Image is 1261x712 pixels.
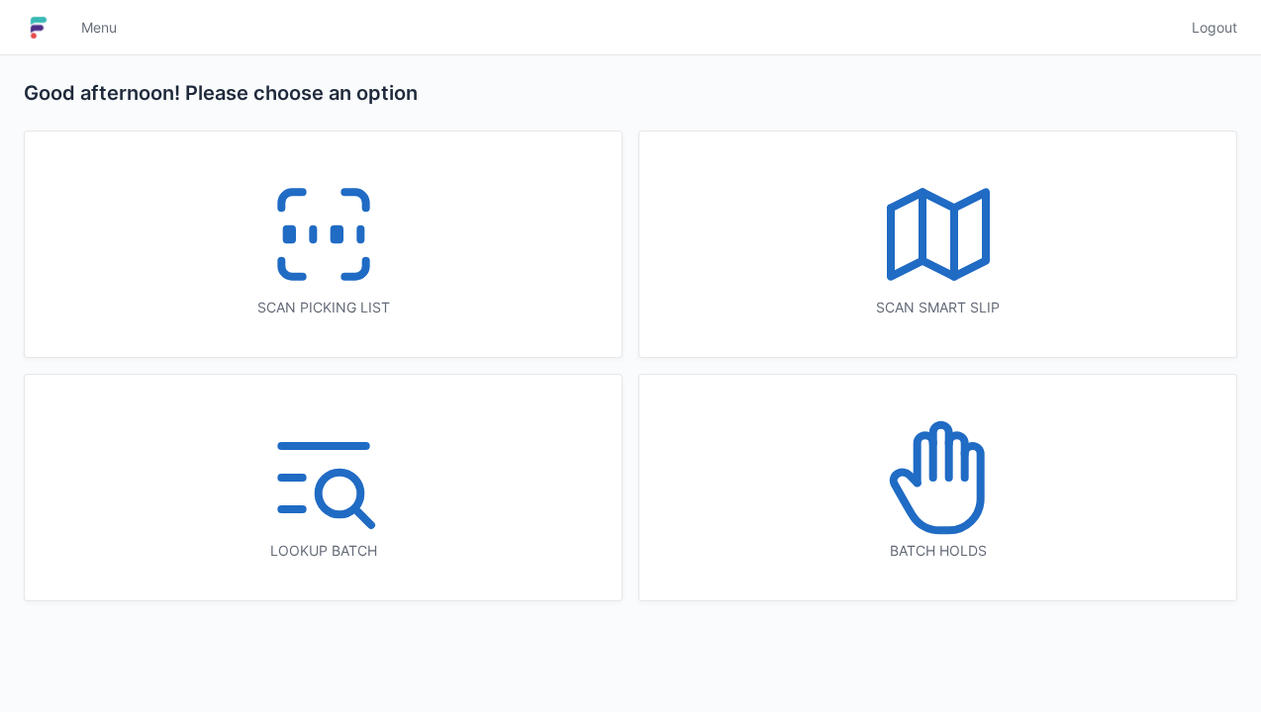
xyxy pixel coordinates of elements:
[24,374,623,601] a: Lookup batch
[638,131,1237,358] a: Scan smart slip
[679,298,1197,317] div: Scan smart slip
[24,79,1237,107] h2: Good afternoon! Please choose an option
[1180,10,1237,45] a: Logout
[64,298,582,317] div: Scan picking list
[638,374,1237,601] a: Batch holds
[1192,18,1237,38] span: Logout
[69,10,129,45] a: Menu
[24,12,53,44] img: logo-small.jpg
[679,541,1197,561] div: Batch holds
[81,18,117,38] span: Menu
[24,131,623,358] a: Scan picking list
[64,541,582,561] div: Lookup batch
